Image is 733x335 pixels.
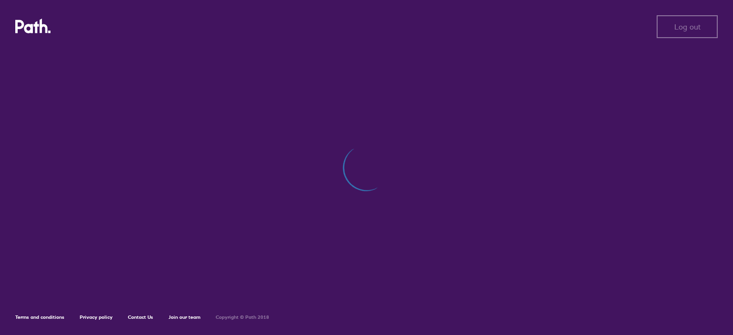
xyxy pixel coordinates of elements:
[80,314,113,320] a: Privacy policy
[168,314,200,320] a: Join our team
[128,314,153,320] a: Contact Us
[674,22,701,31] span: Log out
[15,314,64,320] a: Terms and conditions
[657,15,718,38] button: Log out
[216,315,269,320] h6: Copyright © Path 2018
